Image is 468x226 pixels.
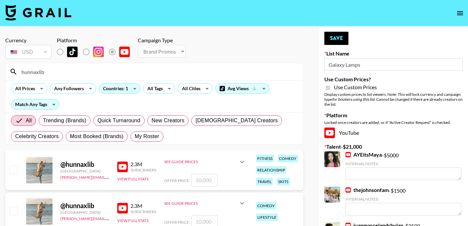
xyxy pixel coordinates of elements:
[117,162,128,172] img: YouTube
[117,176,149,181] button: View Full Stats
[5,37,52,44] div: Currency
[117,218,149,223] button: View Full Stats
[5,44,52,60] div: Currency is locked to USD
[196,117,278,125] span: [DEMOGRAPHIC_DATA] Creators
[277,178,290,185] div: skits
[7,46,50,58] div: USD
[60,215,158,221] a: [PERSON_NAME][EMAIL_ADDRESS][DOMAIN_NAME]
[70,132,124,140] span: Most Booked (Brands)
[143,84,164,94] div: All Tags
[43,117,86,125] span: Trending (Brands)
[256,178,273,185] div: travel
[60,160,109,169] div: @ hunnaxlib
[67,47,78,57] img: TikTok
[324,120,463,125] div: Locked once creators are added, or if "Active Creator Request" is checked.
[324,112,463,119] label: Platform
[15,132,59,140] span: Celebrity Creators
[345,187,351,193] img: YouTube
[97,117,140,125] span: Quick Turnaround
[5,5,71,20] img: Grail Talent
[130,209,156,214] div: Subscribers
[60,169,109,173] div: [GEOGRAPHIC_DATA]
[453,7,467,20] button: open drawer
[164,178,190,183] span: Offer Price:
[11,99,59,109] div: Match Any Tags
[138,37,186,44] div: Campaign Type
[26,117,32,125] span: All
[130,161,156,168] div: 2.3M
[60,202,109,210] div: @ hunnaxlib
[57,45,135,59] div: List locked to YouTube.
[130,168,156,172] div: Subscribers
[332,97,375,102] em: for bookers using this list
[345,187,389,193] a: thejohnsonfam
[324,128,463,138] div: YouTube
[256,202,276,209] div: comedy
[345,161,461,166] div: Internal Notes:
[60,173,158,180] a: [PERSON_NAME][EMAIL_ADDRESS][DOMAIN_NAME]
[345,197,461,202] div: Internal Notes:
[57,37,135,44] div: Platform
[119,47,130,57] img: YouTube
[93,47,104,57] img: Instagram
[345,187,461,215] div: - $ 1500
[324,92,463,107] div: Display custom prices to list viewers. Note: This will lock currency and campaign type . Cannot b...
[191,174,218,186] input: 10,000
[164,220,190,225] span: Offer Price:
[60,210,109,215] div: [GEOGRAPHIC_DATA]
[345,151,382,158] a: AYEitsMaya
[324,128,335,138] img: YouTube
[324,32,348,45] button: Save
[256,155,274,162] div: fitness
[345,152,351,157] img: YouTube
[18,66,299,77] input: Search by User Name
[324,50,463,57] label: List Name
[345,151,461,180] div: - $ 5000
[324,76,463,83] label: Use Custom Prices?
[152,117,185,125] span: New Creators
[334,84,377,91] span: Use Custom Prices
[178,84,202,94] div: All Cities
[164,159,238,164] div: See Guide Prices
[164,195,246,211] div: See Guide Prices
[278,155,298,162] div: comedy
[256,213,278,221] div: lifestyle
[135,132,159,140] span: My Roster
[256,166,286,174] div: relationship
[117,203,128,213] img: YouTube
[11,84,36,94] div: All Prices
[164,154,246,170] div: See Guide Prices
[216,84,269,94] div: Avg Views
[130,203,156,209] div: 2.3M
[324,143,463,150] label: Talent - $ 21,000
[99,84,140,94] div: Countries: 1
[164,201,238,206] div: See Guide Prices
[50,84,85,94] div: Any Followers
